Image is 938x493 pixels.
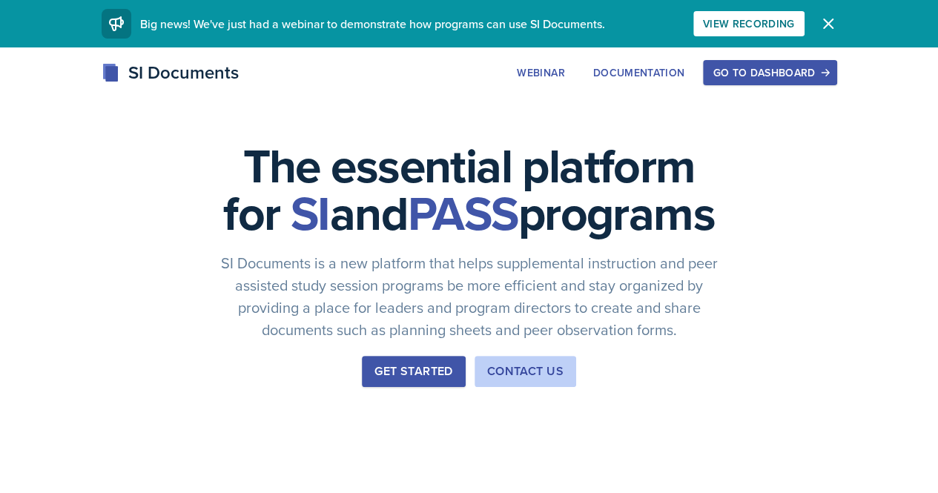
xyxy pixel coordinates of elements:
[693,11,805,36] button: View Recording
[517,67,564,79] div: Webinar
[507,60,574,85] button: Webinar
[703,60,836,85] button: Go to Dashboard
[593,67,685,79] div: Documentation
[102,59,239,86] div: SI Documents
[362,356,465,387] button: Get Started
[475,356,576,387] button: Contact Us
[374,363,452,380] div: Get Started
[703,18,795,30] div: View Recording
[140,16,605,32] span: Big news! We've just had a webinar to demonstrate how programs can use SI Documents.
[713,67,827,79] div: Go to Dashboard
[487,363,564,380] div: Contact Us
[584,60,695,85] button: Documentation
